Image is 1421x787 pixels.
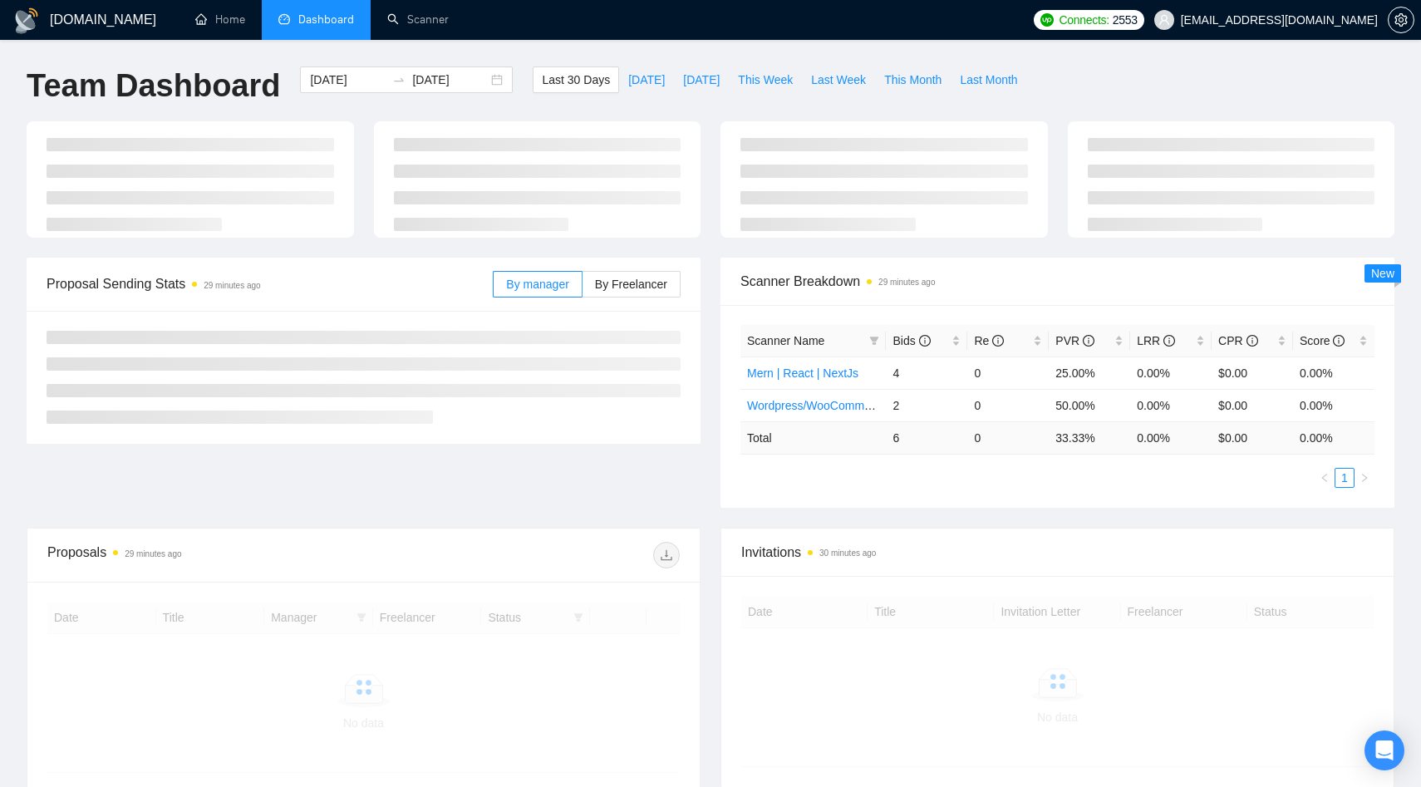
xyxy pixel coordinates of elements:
[1333,335,1345,347] span: info-circle
[1355,468,1374,488] button: right
[47,542,364,568] div: Proposals
[1040,13,1054,27] img: upwork-logo.png
[387,12,449,27] a: searchScanner
[967,389,1049,421] td: 0
[27,66,280,106] h1: Team Dashboard
[866,328,883,353] span: filter
[878,278,935,287] time: 29 minutes ago
[595,278,667,291] span: By Freelancer
[125,549,181,558] time: 29 minutes ago
[1055,334,1094,347] span: PVR
[1130,421,1212,454] td: 0.00 %
[1218,334,1257,347] span: CPR
[747,334,824,347] span: Scanner Name
[740,421,886,454] td: Total
[1320,473,1330,483] span: left
[683,71,720,89] span: [DATE]
[741,542,1374,563] span: Invitations
[1364,730,1404,770] div: Open Intercom Messenger
[1246,335,1258,347] span: info-circle
[412,71,488,89] input: End date
[533,66,619,93] button: Last 30 Days
[884,71,942,89] span: This Month
[1293,421,1374,454] td: 0.00 %
[819,548,876,558] time: 30 minutes ago
[960,71,1017,89] span: Last Month
[1130,389,1212,421] td: 0.00%
[886,389,967,421] td: 2
[1389,13,1414,27] span: setting
[1360,473,1369,483] span: right
[951,66,1026,93] button: Last Month
[1335,469,1354,487] a: 1
[1158,14,1170,26] span: user
[1049,357,1130,389] td: 25.00%
[1130,357,1212,389] td: 0.00%
[298,12,354,27] span: Dashboard
[1212,421,1293,454] td: $ 0.00
[392,73,406,86] span: to
[1049,421,1130,454] td: 33.33 %
[1083,335,1094,347] span: info-circle
[204,281,260,290] time: 29 minutes ago
[729,66,802,93] button: This Week
[1300,334,1345,347] span: Score
[47,273,493,294] span: Proposal Sending Stats
[967,357,1049,389] td: 0
[392,73,406,86] span: swap-right
[1293,357,1374,389] td: 0.00%
[619,66,674,93] button: [DATE]
[13,7,40,34] img: logo
[195,12,245,27] a: homeHome
[1293,389,1374,421] td: 0.00%
[747,399,887,412] a: Wordpress/WooCommerce
[1049,389,1130,421] td: 50.00%
[740,271,1374,292] span: Scanner Breakdown
[919,335,931,347] span: info-circle
[974,334,1004,347] span: Re
[310,71,386,89] input: Start date
[1212,389,1293,421] td: $0.00
[992,335,1004,347] span: info-circle
[1371,267,1394,280] span: New
[1113,11,1138,29] span: 2553
[802,66,875,93] button: Last Week
[1137,334,1175,347] span: LRR
[1315,468,1335,488] li: Previous Page
[1388,7,1414,33] button: setting
[738,71,793,89] span: This Week
[875,66,951,93] button: This Month
[886,357,967,389] td: 4
[1315,468,1335,488] button: left
[1059,11,1109,29] span: Connects:
[542,71,610,89] span: Last 30 Days
[892,334,930,347] span: Bids
[278,13,290,25] span: dashboard
[1163,335,1175,347] span: info-circle
[1335,468,1355,488] li: 1
[811,71,866,89] span: Last Week
[1388,13,1414,27] a: setting
[1212,357,1293,389] td: $0.00
[967,421,1049,454] td: 0
[1355,468,1374,488] li: Next Page
[886,421,967,454] td: 6
[869,336,879,346] span: filter
[506,278,568,291] span: By manager
[674,66,729,93] button: [DATE]
[628,71,665,89] span: [DATE]
[747,366,858,380] a: Mern | React | NextJs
